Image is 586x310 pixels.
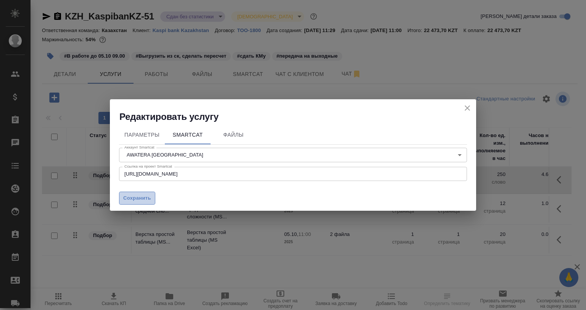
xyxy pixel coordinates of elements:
button: close [462,102,473,114]
span: SmartCat [169,130,206,140]
span: Файлы [215,130,252,140]
div: AWATERA [GEOGRAPHIC_DATA] [119,148,467,162]
span: Сохранить [123,194,151,203]
button: Сохранить [119,192,155,205]
button: AWATERA [GEOGRAPHIC_DATA] [124,152,206,158]
h2: Редактировать услугу [119,111,476,123]
span: Параметры [124,130,160,140]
